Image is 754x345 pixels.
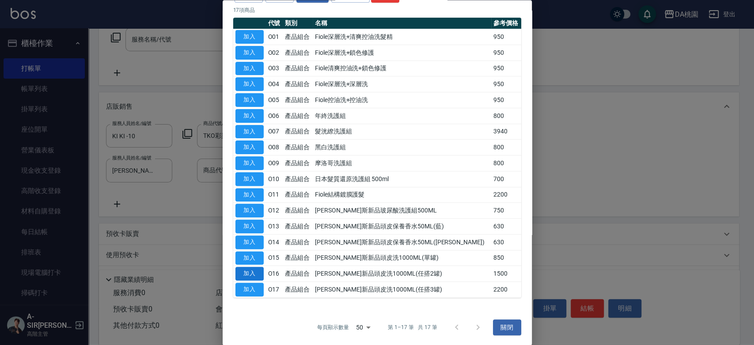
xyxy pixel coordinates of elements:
[266,140,283,155] td: O08
[235,78,264,91] button: 加入
[313,108,491,124] td: 年終洗護組
[491,282,521,298] td: 2200
[235,30,264,44] button: 加入
[491,235,521,250] td: 630
[283,124,313,140] td: 產品組合
[313,61,491,77] td: Fiole清爽控油洗+鎖色修護
[283,171,313,187] td: 產品組合
[283,18,313,30] th: 類別
[283,235,313,250] td: 產品組合
[313,124,491,140] td: 髮洸繚洗護組
[266,266,283,282] td: O16
[491,266,521,282] td: 1500
[491,155,521,171] td: 800
[266,282,283,298] td: O17
[491,124,521,140] td: 3940
[491,219,521,235] td: 630
[313,155,491,171] td: 摩洛哥洗護組
[313,203,491,219] td: [PERSON_NAME]斯新品玻尿酸洗護組500ML
[317,323,349,331] p: 每頁顯示數量
[313,92,491,108] td: Fiole控油洗+控油洗
[266,235,283,250] td: O14
[313,235,491,250] td: [PERSON_NAME]斯新品頭皮保養香水50ML([PERSON_NAME])
[235,157,264,171] button: 加入
[283,250,313,266] td: 產品組合
[283,219,313,235] td: 產品組合
[266,124,283,140] td: O07
[233,7,521,15] p: 17 項商品
[283,203,313,219] td: 產品組合
[313,266,491,282] td: [PERSON_NAME]新品頭皮洗1000ML(任搭2罐)
[266,92,283,108] td: O05
[313,219,491,235] td: [PERSON_NAME]斯新品頭皮保養香水50ML(藍)
[313,29,491,45] td: Fiole深層洗+清爽控油洗髮精
[491,140,521,155] td: 800
[235,62,264,76] button: 加入
[283,45,313,61] td: 產品組合
[266,155,283,171] td: O09
[283,266,313,282] td: 產品組合
[235,125,264,139] button: 加入
[266,187,283,203] td: O11
[235,220,264,234] button: 加入
[491,108,521,124] td: 800
[266,250,283,266] td: O15
[388,323,437,331] p: 第 1–17 筆 共 17 筆
[491,92,521,108] td: 950
[283,155,313,171] td: 產品組合
[283,282,313,298] td: 產品組合
[313,187,491,203] td: Fiole結構鍍膜護髮
[266,203,283,219] td: O12
[266,61,283,77] td: O03
[491,187,521,203] td: 2200
[235,267,264,281] button: 加入
[266,108,283,124] td: O06
[235,46,264,60] button: 加入
[235,172,264,186] button: 加入
[283,61,313,77] td: 產品組合
[235,283,264,297] button: 加入
[313,171,491,187] td: 日本髮質還原洗護組 500ml
[235,251,264,265] button: 加入
[266,45,283,61] td: O02
[283,140,313,155] td: 產品組合
[283,92,313,108] td: 產品組合
[313,250,491,266] td: [PERSON_NAME]斯新品頭皮洗1000ML(單罐)
[491,61,521,77] td: 950
[313,45,491,61] td: Fiole深層洗+鎖色修護
[235,235,264,249] button: 加入
[313,282,491,298] td: [PERSON_NAME]新品頭皮洗1000ML(任搭3罐)
[283,187,313,203] td: 產品組合
[283,29,313,45] td: 產品組合
[235,141,264,155] button: 加入
[313,18,491,30] th: 名稱
[235,109,264,123] button: 加入
[283,108,313,124] td: 產品組合
[235,204,264,218] button: 加入
[266,29,283,45] td: O01
[491,29,521,45] td: 950
[235,94,264,107] button: 加入
[283,76,313,92] td: 產品組合
[266,171,283,187] td: O10
[491,76,521,92] td: 950
[313,76,491,92] td: Fiole深層洗+深層洗
[266,18,283,30] th: 代號
[493,319,521,336] button: 關閉
[313,140,491,155] td: 黑白洗護組
[491,171,521,187] td: 700
[491,45,521,61] td: 950
[491,250,521,266] td: 850
[235,188,264,202] button: 加入
[352,315,374,339] div: 50
[491,18,521,30] th: 參考價格
[266,76,283,92] td: O04
[266,219,283,235] td: O13
[491,203,521,219] td: 750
